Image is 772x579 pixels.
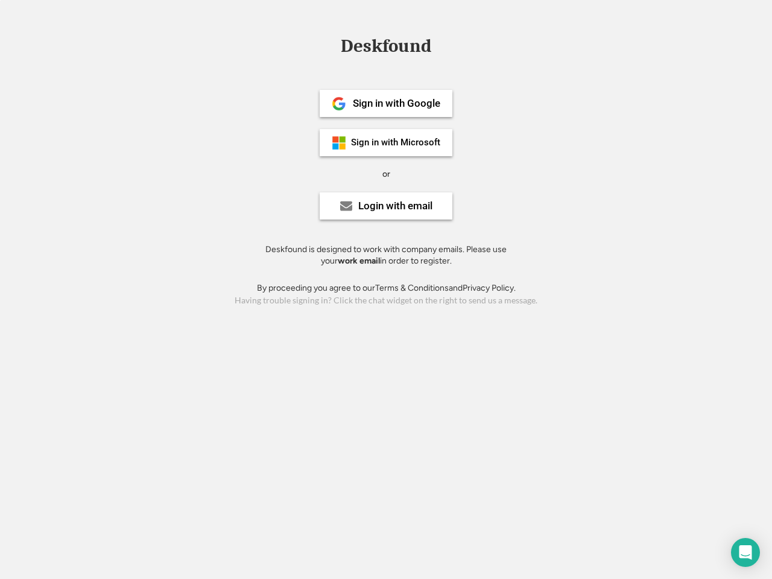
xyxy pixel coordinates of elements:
a: Terms & Conditions [375,283,449,293]
div: or [382,168,390,180]
strong: work email [338,256,380,266]
div: Deskfound is designed to work with company emails. Please use your in order to register. [250,244,522,267]
div: By proceeding you agree to our and [257,282,516,294]
img: ms-symbollockup_mssymbol_19.png [332,136,346,150]
a: Privacy Policy. [463,283,516,293]
div: Open Intercom Messenger [731,538,760,567]
img: 1024px-Google__G__Logo.svg.png [332,96,346,111]
div: Sign in with Microsoft [351,138,440,147]
div: Login with email [358,201,432,211]
div: Deskfound [335,37,437,55]
div: Sign in with Google [353,98,440,109]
